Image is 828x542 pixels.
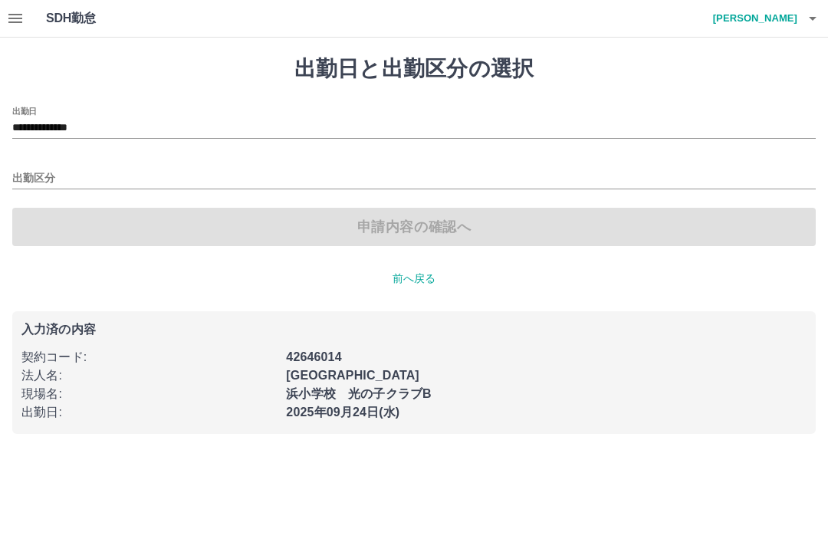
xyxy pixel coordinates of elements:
b: [GEOGRAPHIC_DATA] [286,369,419,382]
p: 出勤日 : [21,403,277,422]
label: 出勤日 [12,105,37,117]
h1: 出勤日と出勤区分の選択 [12,56,816,82]
p: 契約コード : [21,348,277,366]
p: 法人名 : [21,366,277,385]
p: 前へ戻る [12,271,816,287]
b: 2025年09月24日(水) [286,406,399,419]
b: 42646014 [286,350,341,363]
b: 浜小学校 光の子クラブB [286,387,431,400]
p: 入力済の内容 [21,324,807,336]
p: 現場名 : [21,385,277,403]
